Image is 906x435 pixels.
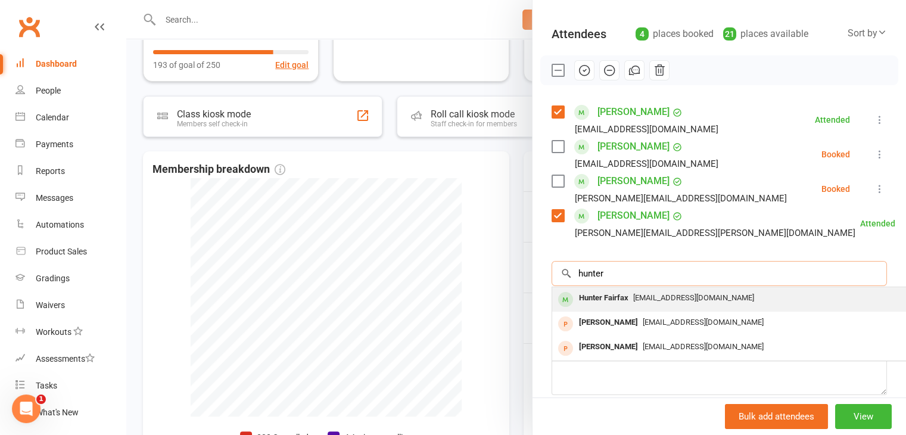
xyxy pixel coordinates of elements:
[36,86,61,95] div: People
[15,372,126,399] a: Tasks
[36,408,79,417] div: What's New
[574,290,633,307] div: Hunter Fairfax
[597,172,670,191] a: [PERSON_NAME]
[36,113,69,122] div: Calendar
[36,354,95,363] div: Assessments
[15,51,126,77] a: Dashboard
[552,26,606,42] div: Attendees
[36,247,87,256] div: Product Sales
[36,139,73,149] div: Payments
[36,166,65,176] div: Reports
[815,116,850,124] div: Attended
[575,191,787,206] div: [PERSON_NAME][EMAIL_ADDRESS][DOMAIN_NAME]
[835,404,892,429] button: View
[15,399,126,426] a: What's New
[860,219,895,228] div: Attended
[597,102,670,122] a: [PERSON_NAME]
[15,77,126,104] a: People
[12,394,41,423] iframe: Intercom live chat
[14,12,44,42] a: Clubworx
[552,261,887,286] input: Search to add attendees
[36,327,71,337] div: Workouts
[15,158,126,185] a: Reports
[636,27,649,41] div: 4
[36,59,77,69] div: Dashboard
[15,212,126,238] a: Automations
[15,319,126,346] a: Workouts
[723,27,736,41] div: 21
[558,292,573,307] div: member
[575,225,855,241] div: [PERSON_NAME][EMAIL_ADDRESS][PERSON_NAME][DOMAIN_NAME]
[15,265,126,292] a: Gradings
[574,338,643,356] div: [PERSON_NAME]
[15,104,126,131] a: Calendar
[558,341,573,356] div: prospect
[723,26,808,42] div: places available
[15,346,126,372] a: Assessments
[15,131,126,158] a: Payments
[597,206,670,225] a: [PERSON_NAME]
[15,292,126,319] a: Waivers
[36,274,70,283] div: Gradings
[36,394,46,404] span: 1
[574,314,643,331] div: [PERSON_NAME]
[725,404,828,429] button: Bulk add attendees
[558,316,573,331] div: prospect
[575,156,718,172] div: [EMAIL_ADDRESS][DOMAIN_NAME]
[597,137,670,156] a: [PERSON_NAME]
[848,26,887,41] div: Sort by
[36,220,84,229] div: Automations
[36,300,65,310] div: Waivers
[643,342,764,351] span: [EMAIL_ADDRESS][DOMAIN_NAME]
[15,238,126,265] a: Product Sales
[15,185,126,212] a: Messages
[36,193,73,203] div: Messages
[575,122,718,137] div: [EMAIL_ADDRESS][DOMAIN_NAME]
[36,381,57,390] div: Tasks
[821,185,850,193] div: Booked
[643,318,764,327] span: [EMAIL_ADDRESS][DOMAIN_NAME]
[821,150,850,159] div: Booked
[636,26,714,42] div: places booked
[633,293,754,302] span: [EMAIL_ADDRESS][DOMAIN_NAME]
